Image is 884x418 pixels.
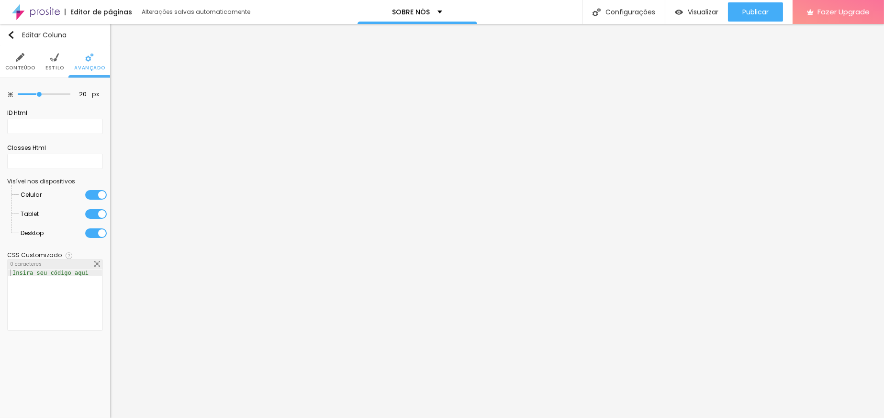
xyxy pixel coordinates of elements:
[74,66,105,70] span: Avançado
[7,31,15,39] img: Icone
[85,53,94,62] img: Icone
[66,252,72,259] img: Icone
[817,8,870,16] span: Fazer Upgrade
[8,92,13,97] img: Icone
[392,9,430,15] p: SOBRE NÓS
[94,261,100,267] img: Icone
[7,144,103,152] div: Classes Html
[45,66,64,70] span: Estilo
[688,8,718,16] span: Visualizar
[675,8,683,16] img: view-1.svg
[593,8,601,16] img: Icone
[65,9,132,15] div: Editor de páginas
[89,90,102,99] button: px
[50,53,59,62] img: Icone
[16,53,24,62] img: Icone
[7,179,103,184] div: Visível nos dispositivos
[7,31,67,39] div: Editar Coluna
[5,66,35,70] span: Conteúdo
[8,260,102,269] div: 0 caracteres
[728,2,783,22] button: Publicar
[7,109,103,117] div: ID Html
[7,252,62,258] div: CSS Customizado
[21,224,44,243] span: Desktop
[21,204,39,224] span: Tablet
[110,24,884,418] iframe: Editor
[8,270,93,276] div: Insira seu código aqui
[665,2,728,22] button: Visualizar
[742,8,769,16] span: Publicar
[142,9,252,15] div: Alterações salvas automaticamente
[21,185,42,204] span: Celular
